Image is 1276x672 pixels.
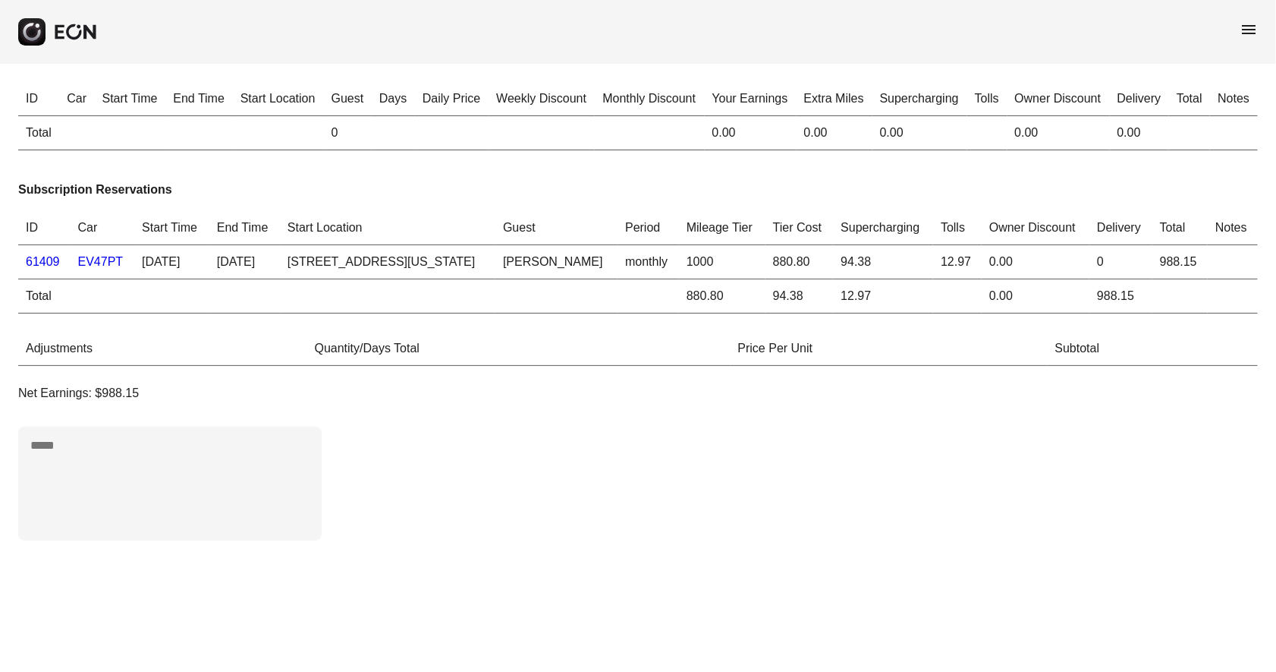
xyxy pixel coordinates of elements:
td: 94.38 [765,279,834,314]
th: Car [59,82,94,116]
td: 988.15 [1152,245,1208,279]
th: Subtotal [1048,332,1258,366]
td: 0 [324,116,372,150]
th: Notes [1210,82,1258,116]
th: End Time [209,211,280,245]
td: 880.80 [679,279,765,314]
th: ID [18,211,71,245]
td: 988.15 [1089,279,1152,314]
th: Car [71,211,135,245]
th: Daily Price [415,82,489,116]
th: Quantity/Days Total [307,332,731,366]
td: 0.00 [872,116,967,150]
th: Start Time [134,211,209,245]
th: End Time [165,82,232,116]
td: 880.80 [765,245,834,279]
a: EV47PT [78,255,124,268]
th: Monthly Discount [595,82,704,116]
th: Delivery [1089,211,1152,245]
th: Start Time [95,82,166,116]
td: 0.00 [797,116,872,150]
td: 1000 [679,245,765,279]
td: 0 [1089,245,1152,279]
th: Extra Miles [797,82,872,116]
td: 0.00 [1007,116,1110,150]
td: Total [18,279,71,314]
th: Supercharging [872,82,967,116]
td: 12.97 [933,245,982,279]
th: Mileage Tier [679,211,765,245]
th: Weekly Discount [489,82,595,116]
td: [DATE] [134,245,209,279]
span: menu [1240,21,1258,39]
th: Guest [495,211,618,245]
h3: Subscription Reservations [18,181,1258,199]
td: [STREET_ADDRESS][US_STATE] [280,245,495,279]
th: Your Earnings [705,82,797,116]
th: ID [18,82,59,116]
th: Notes [1208,211,1258,245]
th: Days [372,82,415,116]
td: 0.00 [1110,116,1170,150]
th: Delivery [1110,82,1170,116]
th: Price Per Unit [731,332,1048,366]
th: Total [1169,82,1210,116]
th: Total [1152,211,1208,245]
td: 0.00 [982,279,1089,314]
th: Tolls [933,211,982,245]
td: Total [18,116,59,150]
td: [PERSON_NAME] [495,245,618,279]
th: Adjustments [18,332,307,366]
td: [DATE] [209,245,280,279]
td: 94.38 [833,245,933,279]
th: Start Location [280,211,495,245]
td: monthly [618,245,679,279]
th: Tolls [967,82,1007,116]
td: 0.00 [705,116,797,150]
th: Start Location [233,82,324,116]
th: Guest [324,82,372,116]
th: Supercharging [833,211,933,245]
th: Period [618,211,679,245]
a: 61409 [26,255,60,268]
th: Tier Cost [765,211,834,245]
th: Owner Discount [1007,82,1110,116]
td: 12.97 [833,279,933,314]
td: 0.00 [982,245,1089,279]
th: Owner Discount [982,211,1089,245]
p: Net Earnings: $988.15 [18,384,1258,402]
